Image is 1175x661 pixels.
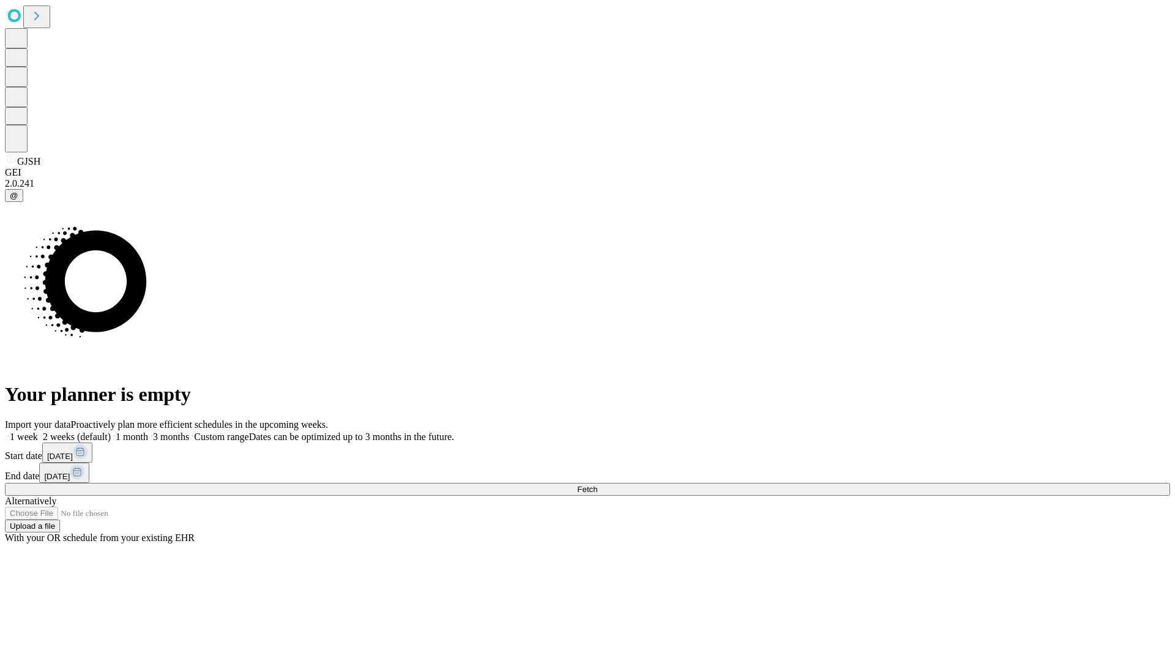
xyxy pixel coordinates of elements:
div: GEI [5,167,1170,178]
button: Fetch [5,483,1170,496]
span: [DATE] [47,452,73,461]
h1: Your planner is empty [5,383,1170,406]
span: 2 weeks (default) [43,431,111,442]
span: Import your data [5,419,71,430]
span: GJSH [17,156,40,166]
button: [DATE] [42,443,92,463]
div: End date [5,463,1170,483]
span: Fetch [577,485,597,494]
div: 2.0.241 [5,178,1170,189]
span: 3 months [153,431,189,442]
span: Dates can be optimized up to 3 months in the future. [249,431,454,442]
button: @ [5,189,23,202]
button: Upload a file [5,520,60,532]
span: @ [10,191,18,200]
button: [DATE] [39,463,89,483]
div: Start date [5,443,1170,463]
span: 1 month [116,431,148,442]
span: Custom range [194,431,248,442]
span: Proactively plan more efficient schedules in the upcoming weeks. [71,419,328,430]
span: [DATE] [44,472,70,481]
span: Alternatively [5,496,56,506]
span: With your OR schedule from your existing EHR [5,532,195,543]
span: 1 week [10,431,38,442]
